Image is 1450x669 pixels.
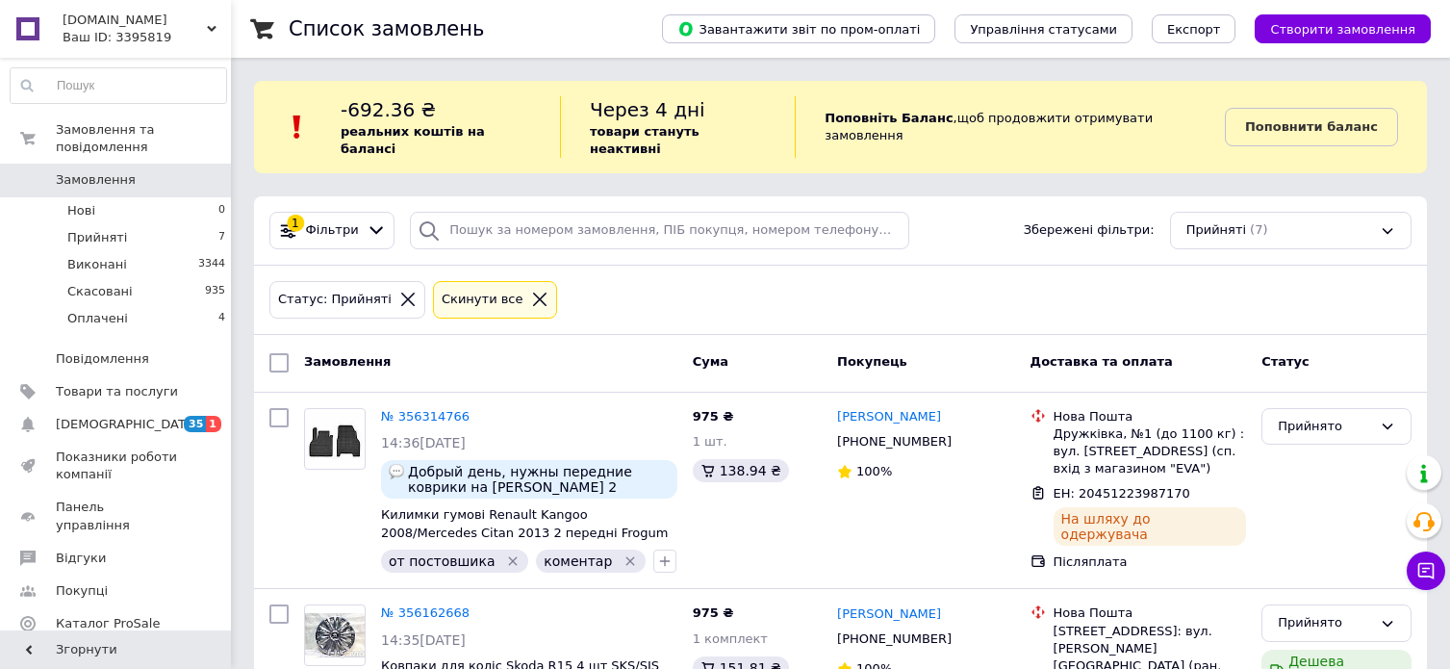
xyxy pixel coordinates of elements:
span: 35 [184,416,206,432]
span: Crazyavto.com.ua [63,12,207,29]
span: от постовшика [389,553,496,569]
span: 14:36[DATE] [381,435,466,450]
img: Фото товару [305,613,365,658]
div: Дружківка, №1 (до 1100 кг) : вул. [STREET_ADDRESS] (сп. вхід з магазином "EVA") [1054,425,1247,478]
a: [PERSON_NAME] [837,605,941,624]
svg: Видалити мітку [623,553,638,569]
div: Нова Пошта [1054,605,1247,622]
input: Пошук за номером замовлення, ПІБ покупця, номером телефону, Email, номером накладної [410,212,909,249]
div: Післяплата [1054,553,1247,571]
span: 3344 [198,256,225,273]
span: 4 [218,310,225,327]
span: Показники роботи компанії [56,449,178,483]
span: Замовлення [304,354,391,369]
span: ЕН: 20451223987170 [1054,486,1190,501]
span: 0 [218,202,225,219]
span: Нові [67,202,95,219]
span: Виконані [67,256,127,273]
span: Повідомлення [56,350,149,368]
img: :exclamation: [283,113,312,142]
span: [DEMOGRAPHIC_DATA] [56,416,198,433]
span: 1 шт. [693,434,727,449]
input: Пошук [11,68,226,103]
b: товари стануть неактивні [590,124,700,156]
a: Фото товару [304,408,366,470]
span: 975 ₴ [693,605,734,620]
span: Добрый день, нужны передние коврики на [PERSON_NAME] 2 грузовой 2016г. [408,464,670,495]
span: 935 [205,283,225,300]
a: № 356162668 [381,605,470,620]
span: 100% [856,464,892,478]
div: Прийнято [1278,613,1372,633]
span: Управління статусами [970,22,1117,37]
a: Килимки гумові Renault Kangoo 2008/Mercedes Citan 2013 2 передні Frogum 200783 [381,507,668,557]
div: 138.94 ₴ [693,459,789,482]
div: , щоб продовжити отримувати замовлення [795,96,1225,158]
div: Прийнято [1278,417,1372,437]
span: Створити замовлення [1270,22,1415,37]
span: Покупці [56,582,108,600]
h1: Список замовлень [289,17,484,40]
span: Покупець [837,354,907,369]
div: 1 [287,215,304,232]
span: Cума [693,354,728,369]
button: Експорт [1152,14,1236,43]
svg: Видалити мітку [505,553,521,569]
span: Замовлення [56,171,136,189]
span: Оплачені [67,310,128,327]
span: Доставка та оплата [1030,354,1173,369]
span: Статус [1261,354,1310,369]
span: 1 [206,416,221,432]
b: Поповніть Баланс [825,111,953,125]
span: Через 4 дні [590,98,705,121]
b: реальних коштів на балансі [341,124,485,156]
a: [PERSON_NAME] [837,408,941,426]
span: Каталог ProSale [56,615,160,632]
span: Завантажити звіт по пром-оплаті [677,20,920,38]
span: Відгуки [56,550,106,567]
span: Фільтри [306,221,359,240]
button: Завантажити звіт по пром-оплаті [662,14,935,43]
span: 975 ₴ [693,409,734,424]
span: Прийняті [1186,221,1246,240]
span: 7 [218,229,225,246]
span: Товари та послуги [56,383,178,400]
span: Експорт [1167,22,1221,37]
a: Створити замовлення [1235,21,1431,36]
span: коментар [544,553,612,569]
a: Поповнити баланс [1225,108,1398,146]
button: Управління статусами [954,14,1132,43]
a: Фото товару [304,605,366,666]
div: Ваш ID: 3395819 [63,29,231,46]
img: :speech_balloon: [389,464,404,479]
div: Нова Пошта [1054,408,1247,425]
img: Фото товару [305,412,365,466]
span: [PHONE_NUMBER] [837,631,952,646]
span: Замовлення та повідомлення [56,121,231,156]
span: Скасовані [67,283,133,300]
a: № 356314766 [381,409,470,424]
div: Статус: Прийняті [274,290,395,310]
span: Збережені фільтри: [1024,221,1155,240]
span: Прийняті [67,229,127,246]
span: -692.36 ₴ [341,98,436,121]
span: 1 комплект [693,631,768,646]
span: (7) [1250,222,1267,237]
b: Поповнити баланс [1245,119,1378,134]
span: Панель управління [56,499,178,533]
div: На шляху до одержувача [1054,507,1247,546]
span: 14:35[DATE] [381,632,466,648]
button: Створити замовлення [1255,14,1431,43]
button: Чат з покупцем [1407,552,1445,590]
span: [PHONE_NUMBER] [837,434,952,449]
div: Cкинути все [438,290,527,310]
